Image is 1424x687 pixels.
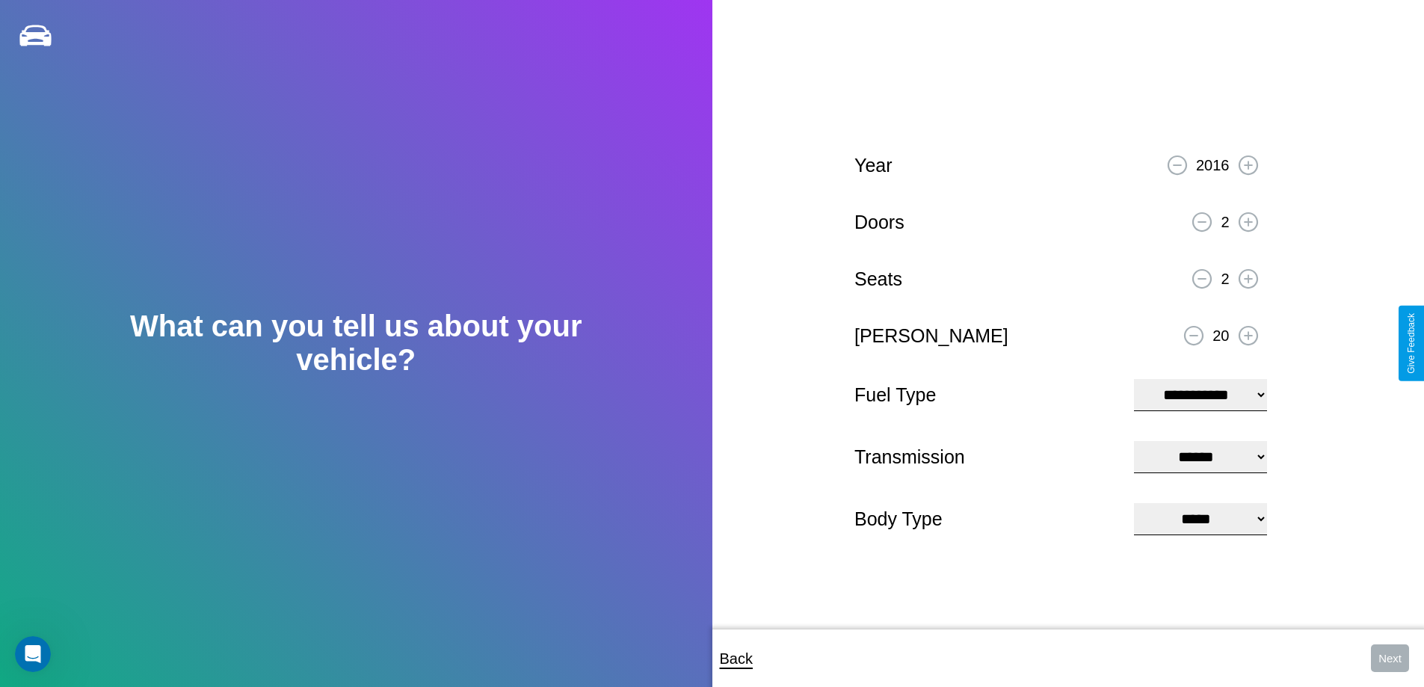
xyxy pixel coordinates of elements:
button: Next [1371,644,1409,672]
h2: What can you tell us about your vehicle? [71,309,641,377]
p: Fuel Type [854,378,1119,412]
p: 2016 [1196,152,1230,179]
p: Seats [854,262,902,296]
p: Transmission [854,440,1119,474]
p: Year [854,149,893,182]
p: Back [720,645,753,672]
p: 2 [1221,209,1229,235]
iframe: Intercom live chat [15,636,51,672]
p: 2 [1221,265,1229,292]
div: Give Feedback [1406,313,1417,374]
p: Body Type [854,502,1119,536]
p: Doors [854,206,904,239]
p: [PERSON_NAME] [854,319,1008,353]
p: 20 [1212,322,1229,349]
